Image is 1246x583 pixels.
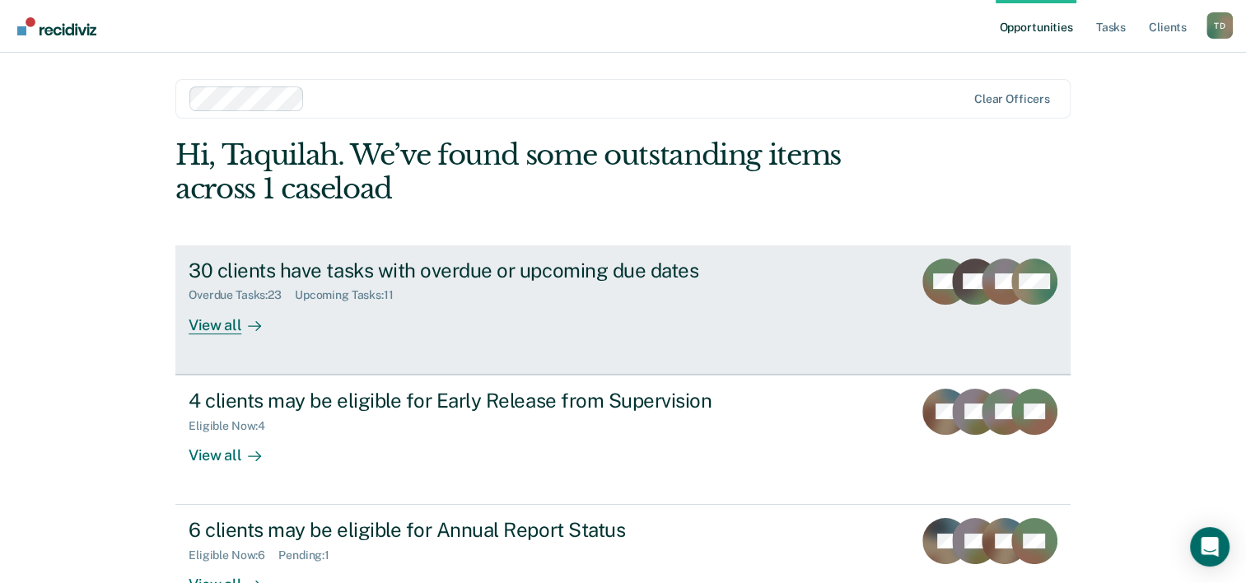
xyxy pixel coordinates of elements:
[1190,527,1230,567] div: Open Intercom Messenger
[189,518,767,542] div: 6 clients may be eligible for Annual Report Status
[189,302,281,334] div: View all
[974,92,1050,106] div: Clear officers
[189,389,767,413] div: 4 clients may be eligible for Early Release from Supervision
[1206,12,1233,39] div: T D
[175,245,1071,375] a: 30 clients have tasks with overdue or upcoming due datesOverdue Tasks:23Upcoming Tasks:11View all
[17,17,96,35] img: Recidiviz
[189,548,278,562] div: Eligible Now : 6
[189,419,278,433] div: Eligible Now : 4
[295,288,407,302] div: Upcoming Tasks : 11
[189,432,281,464] div: View all
[189,288,295,302] div: Overdue Tasks : 23
[1206,12,1233,39] button: Profile dropdown button
[189,259,767,282] div: 30 clients have tasks with overdue or upcoming due dates
[175,138,891,206] div: Hi, Taquilah. We’ve found some outstanding items across 1 caseload
[278,548,343,562] div: Pending : 1
[175,375,1071,505] a: 4 clients may be eligible for Early Release from SupervisionEligible Now:4View all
